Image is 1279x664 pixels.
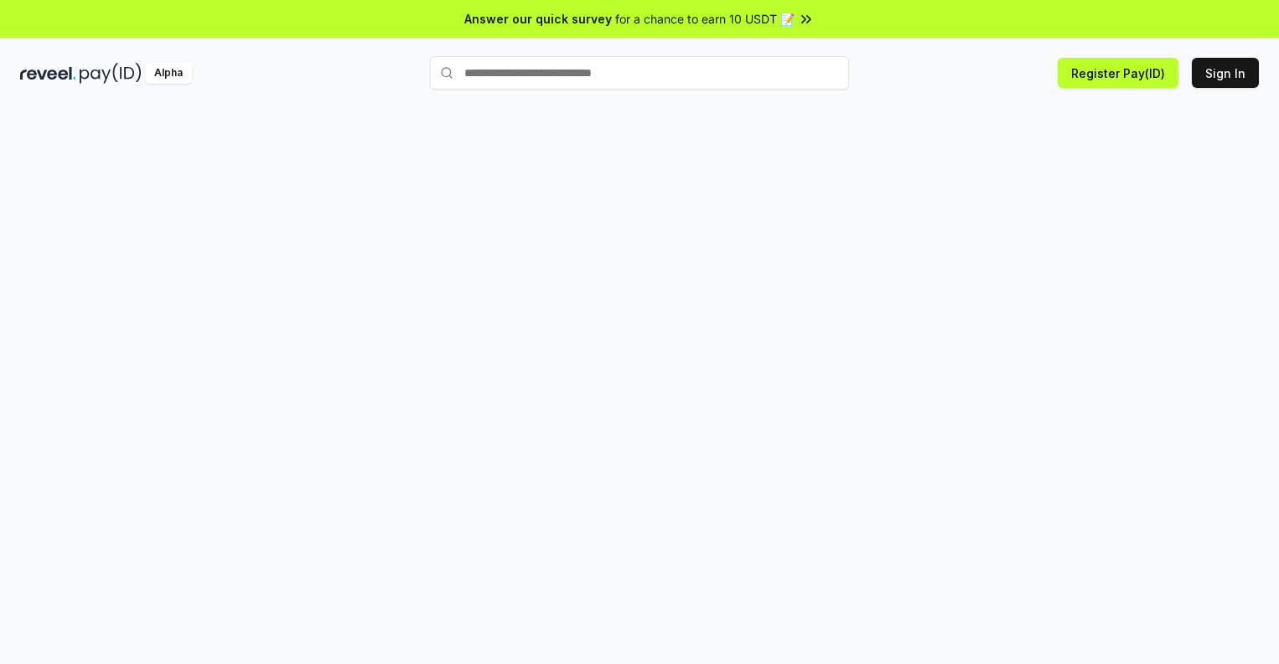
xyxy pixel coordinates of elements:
[615,10,795,28] span: for a chance to earn 10 USDT 📝
[80,63,142,84] img: pay_id
[1192,58,1259,88] button: Sign In
[145,63,192,84] div: Alpha
[464,10,612,28] span: Answer our quick survey
[20,63,76,84] img: reveel_dark
[1058,58,1178,88] button: Register Pay(ID)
